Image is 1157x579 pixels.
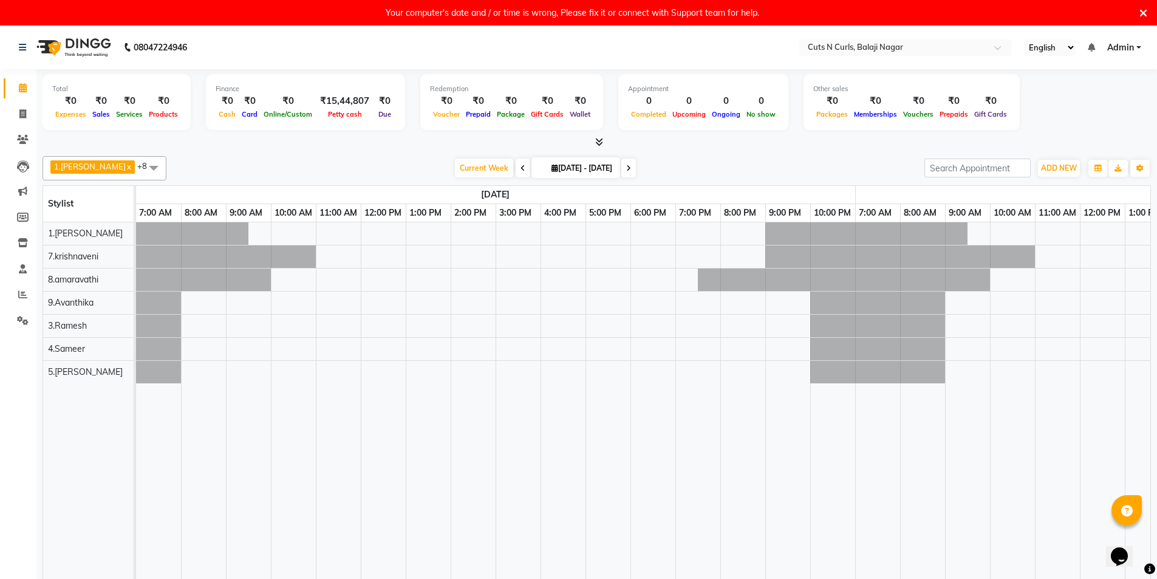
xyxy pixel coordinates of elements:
span: No show [743,110,779,118]
span: Services [113,110,146,118]
span: 9.Avanthika [48,297,94,308]
div: ₹0 [900,94,937,108]
a: 5:00 PM [586,204,624,222]
div: ₹0 [374,94,395,108]
div: ₹0 [113,94,146,108]
span: Due [375,110,394,118]
span: Upcoming [669,110,709,118]
span: Petty cash [325,110,365,118]
span: Admin [1107,41,1134,54]
span: Expenses [52,110,89,118]
span: Gift Cards [528,110,567,118]
iframe: chat widget [1106,530,1145,567]
span: Package [494,110,528,118]
div: 0 [743,94,779,108]
span: 1.[PERSON_NAME] [54,162,126,171]
a: September 29, 2025 [478,186,513,204]
div: ₹0 [52,94,89,108]
div: 0 [628,94,669,108]
div: ₹0 [430,94,463,108]
a: 8:00 AM [182,204,220,222]
div: ₹0 [216,94,239,108]
div: ₹0 [261,94,315,108]
span: Cash [216,110,239,118]
div: Other sales [813,84,1010,94]
div: Redemption [430,84,593,94]
a: 2:00 PM [451,204,490,222]
a: 12:00 PM [1080,204,1124,222]
a: 7:00 PM [676,204,714,222]
div: Appointment [628,84,779,94]
span: Online/Custom [261,110,315,118]
span: Voucher [430,110,463,118]
span: Prepaids [937,110,971,118]
div: ₹0 [971,94,1010,108]
span: 4.Sameer [48,343,85,354]
div: 0 [709,94,743,108]
a: 6:00 PM [631,204,669,222]
a: 12:00 PM [361,204,404,222]
span: Card [239,110,261,118]
span: Stylist [48,198,73,209]
a: 4:00 PM [541,204,579,222]
a: 11:00 AM [1036,204,1079,222]
a: 1:00 PM [406,204,445,222]
a: 3:00 PM [496,204,534,222]
div: ₹0 [239,94,261,108]
div: ₹0 [813,94,851,108]
a: 10:00 PM [811,204,854,222]
div: Your computer's date and / or time is wrong, Please fix it or connect with Support team for help. [386,5,759,21]
div: ₹0 [146,94,181,108]
input: Search Appointment [924,159,1031,177]
a: 10:00 AM [271,204,315,222]
div: ₹0 [851,94,900,108]
span: +8 [137,161,156,171]
span: 8.amaravathi [48,274,98,285]
a: 7:00 AM [136,204,175,222]
span: 1.[PERSON_NAME] [48,228,123,239]
span: Ongoing [709,110,743,118]
a: x [126,162,131,171]
span: Products [146,110,181,118]
a: 7:00 AM [856,204,895,222]
div: ₹0 [567,94,593,108]
div: ₹15,44,807 [315,94,374,108]
span: Completed [628,110,669,118]
a: 8:00 PM [721,204,759,222]
a: 9:00 AM [946,204,985,222]
span: 7.krishnaveni [48,251,98,262]
span: Prepaid [463,110,494,118]
div: ₹0 [937,94,971,108]
span: Memberships [851,110,900,118]
span: Current Week [455,159,513,177]
span: Packages [813,110,851,118]
div: Finance [216,84,395,94]
span: 3.Ramesh [48,320,87,331]
a: 11:00 AM [316,204,360,222]
button: ADD NEW [1038,160,1080,177]
span: Vouchers [900,110,937,118]
span: Gift Cards [971,110,1010,118]
a: 8:00 AM [901,204,940,222]
span: ADD NEW [1041,163,1077,173]
span: Sales [89,110,113,118]
div: ₹0 [528,94,567,108]
b: 08047224946 [134,30,187,64]
span: 5.[PERSON_NAME] [48,366,123,377]
div: ₹0 [463,94,494,108]
a: 10:00 AM [991,204,1034,222]
div: Total [52,84,181,94]
span: [DATE] - [DATE] [548,163,615,173]
div: ₹0 [89,94,113,108]
img: logo [31,30,114,64]
div: 0 [669,94,709,108]
span: Wallet [567,110,593,118]
a: 9:00 PM [766,204,804,222]
a: 9:00 AM [227,204,265,222]
div: ₹0 [494,94,528,108]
